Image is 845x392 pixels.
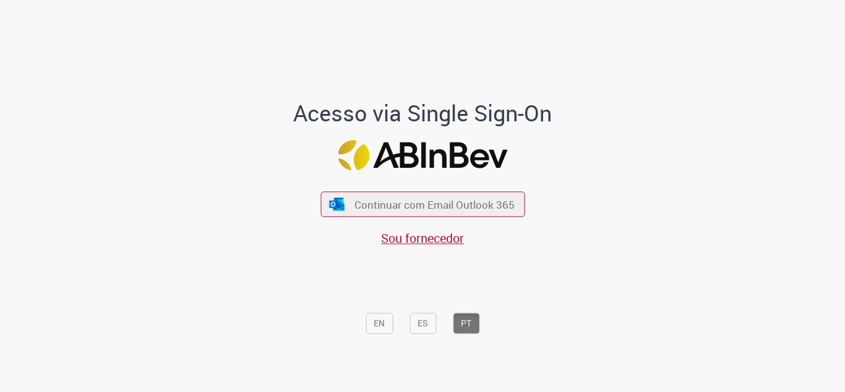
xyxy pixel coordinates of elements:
button: ES [410,313,436,334]
button: PT [453,313,479,334]
img: ícone Azure/Microsoft 360 [328,198,346,211]
button: ícone Azure/Microsoft 360 Continuar com Email Outlook 365 [320,191,525,217]
span: Continuar com Email Outlook 365 [354,198,515,212]
a: Sou fornecedor [381,230,464,247]
button: EN [366,313,393,334]
img: Logo ABInBev [338,141,507,171]
h1: Acesso via Single Sign-On [251,101,594,126]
